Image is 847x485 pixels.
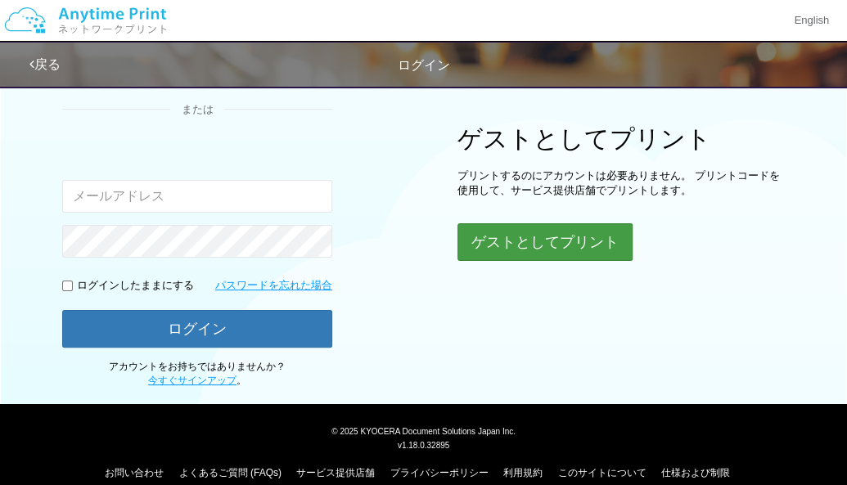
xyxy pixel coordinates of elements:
[398,58,450,72] span: ログイン
[503,467,543,478] a: 利用規約
[62,310,332,348] button: ログイン
[29,57,61,71] a: 戻る
[62,180,332,213] input: メールアドレス
[148,375,237,386] a: 今すぐサインアップ
[457,168,785,199] p: プリントするのにアカウントは必要ありません。 プリントコードを使用して、サービス提供店舗でプリントします。
[457,223,633,261] button: ゲストとしてプリント
[179,467,282,478] a: よくあるご質問 (FAQs)
[398,440,449,450] span: v1.18.0.32895
[296,467,375,478] a: サービス提供店舗
[62,360,332,388] p: アカウントをお持ちではありませんか？
[390,467,489,478] a: プライバシーポリシー
[62,102,332,118] div: または
[661,467,730,478] a: 仕様および制限
[457,125,785,152] h1: ゲストとしてプリント
[215,278,332,294] a: パスワードを忘れた場合
[105,467,164,478] a: お問い合わせ
[557,467,646,478] a: このサイトについて
[331,425,516,436] span: © 2025 KYOCERA Document Solutions Japan Inc.
[77,278,194,294] p: ログインしたままにする
[148,375,246,386] span: 。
